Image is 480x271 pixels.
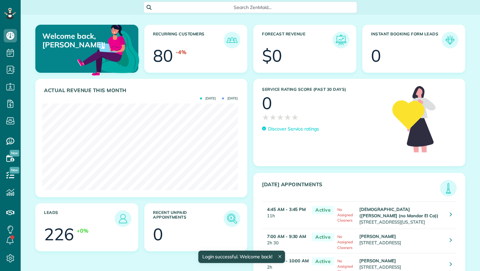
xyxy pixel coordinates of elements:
[198,251,285,263] div: Login successful. Welcome back!
[442,182,455,195] img: icon_todays_appointments-901f7ab196bb0bea1936b74009e4eb5ffbc2d2711fa7634e0d609ed5ef32b18b.png
[268,125,319,132] p: Discover Service ratings
[44,226,74,243] div: 226
[176,48,186,56] div: -4%
[359,234,396,239] strong: [PERSON_NAME]
[262,95,272,111] div: 0
[76,17,141,82] img: dashboard_welcome-42a62b7d889689a78055ac9021e634bf52bae3f8056760290aed330b23ab8690.png
[371,47,381,64] div: 0
[77,227,88,235] div: +0%
[312,206,334,214] span: Active
[267,207,306,212] strong: 4:45 AM - 3:45 PM
[443,33,457,47] img: icon_form_leads-04211a6a04a5b2264e4ee56bc0799ec3eb69b7e499cbb523a139df1d13a81ae0.png
[359,258,396,263] strong: [PERSON_NAME]
[116,212,130,225] img: icon_leads-1bed01f49abd5b7fead27621c3d59655bb73ed531f8eeb49469d10e621d6b896.png
[262,87,386,92] h3: Service Rating score (past 30 days)
[153,47,173,64] div: 80
[262,111,269,123] span: ★
[10,167,19,174] span: New
[44,87,240,93] h3: Actual Revenue this month
[225,33,239,47] img: icon_recurring_customers-cf858462ba22bcd05b5a5880d41d6543d210077de5bb9ebc9590e49fd87d84ed.png
[337,234,353,250] span: No Assigned Cleaners
[284,111,291,123] span: ★
[371,32,442,48] h3: Instant Booking Form Leads
[153,226,163,243] div: 0
[358,202,445,229] td: [STREET_ADDRESS][US_STATE]
[359,207,438,218] strong: [DEMOGRAPHIC_DATA] ([PERSON_NAME] (no Mandar El Ca))
[291,111,299,123] span: ★
[262,125,319,132] a: Discover Service ratings
[267,258,309,263] strong: 8:00 AM - 10:00 AM
[277,111,284,123] span: ★
[225,212,239,225] img: icon_unpaid_appointments-47b8ce3997adf2238b356f14209ab4cced10bd1f174958f3ca8f1d0dd7fffeee.png
[262,182,440,197] h3: [DATE] Appointments
[222,97,238,100] span: [DATE]
[10,150,19,157] span: New
[312,257,334,266] span: Active
[312,233,334,241] span: Active
[337,207,353,223] span: No Assigned Cleaners
[153,32,224,48] h3: Recurring Customers
[153,210,224,227] h3: Recent unpaid appointments
[42,32,105,49] p: Welcome back, [PERSON_NAME]!
[44,210,115,227] h3: Leads
[334,33,348,47] img: icon_forecast_revenue-8c13a41c7ed35a8dcfafea3cbb826a0462acb37728057bba2d056411b612bbbe.png
[358,229,445,253] td: [STREET_ADDRESS]
[267,234,306,239] strong: 7:00 AM - 9:30 AM
[262,32,333,48] h3: Forecast Revenue
[269,111,277,123] span: ★
[262,229,309,253] td: 2h 30
[200,97,216,100] span: [DATE]
[262,47,282,64] div: $0
[262,202,309,229] td: 11h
